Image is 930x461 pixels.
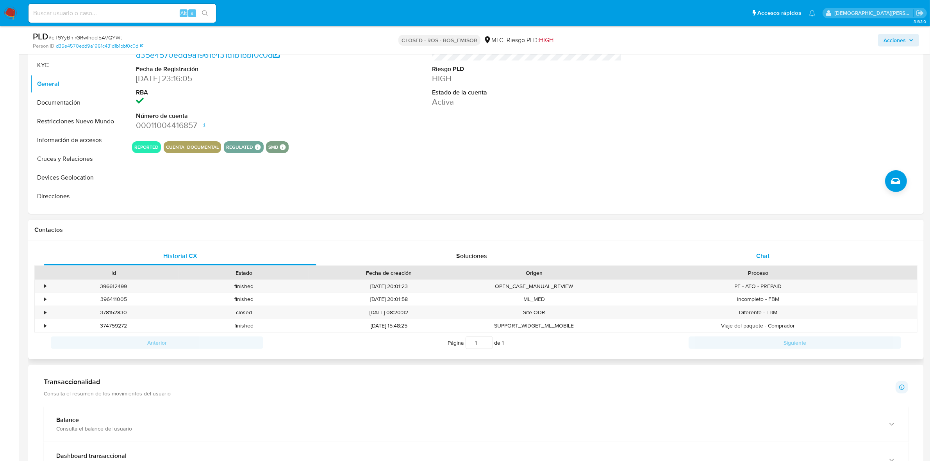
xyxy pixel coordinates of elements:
[48,319,179,332] div: 374759272
[136,73,326,84] dd: [DATE] 23:16:05
[51,336,263,349] button: Anterior
[29,8,216,18] input: Buscar usuario o caso...
[502,339,504,347] span: 1
[30,112,128,131] button: Restricciones Nuevo Mundo
[398,35,480,46] p: CLOSED - ROS - ROS_EMISOR
[33,43,54,50] b: Person ID
[30,150,128,168] button: Cruces y Relaciones
[180,9,187,17] span: Alt
[309,306,469,319] div: [DATE] 08:20:32
[30,187,128,206] button: Direcciones
[809,10,816,16] a: Notificaciones
[30,93,128,112] button: Documentación
[756,251,769,260] span: Chat
[469,306,599,319] div: Site ODR
[432,73,622,84] dd: HIGH
[163,251,197,260] span: Historial CX
[30,56,128,75] button: KYC
[432,96,622,107] dd: Activa
[314,269,464,277] div: Fecha de creación
[469,319,599,332] div: SUPPORT_WIDGET_ML_MOBILE
[136,49,281,61] a: d35e4570edd9a1961c431d1b1bbf0c0d
[30,131,128,150] button: Información de accesos
[30,168,128,187] button: Devices Geolocation
[179,319,309,332] div: finished
[432,88,622,97] dt: Estado de la cuenta
[507,36,553,44] span: Riesgo PLD:
[34,226,918,234] h1: Contactos
[179,293,309,306] div: finished
[599,293,917,306] div: Incompleto - FBM
[599,280,917,293] div: PF - ATO - PREPAID
[184,269,303,277] div: Estado
[136,88,326,97] dt: RBA
[309,280,469,293] div: [DATE] 20:01:23
[309,293,469,306] div: [DATE] 20:01:58
[136,120,326,131] dd: 00011004416857
[48,280,179,293] div: 396612499
[56,43,143,50] a: d35e4570edd9a1961c431d1b1bbf0c0d
[914,18,926,25] span: 3.163.0
[44,283,46,290] div: •
[599,319,917,332] div: Viaje del paquete - Comprador
[48,34,122,41] span: # dT9YyBnirGRwIhqcI5AVQYWt
[44,322,46,329] div: •
[469,280,599,293] div: OPEN_CASE_MANUAL_REVIEW
[33,30,48,43] b: PLD
[599,306,917,319] div: Diferente - FBM
[179,280,309,293] div: finished
[30,75,128,93] button: General
[689,336,901,349] button: Siguiente
[197,8,213,19] button: search-icon
[309,319,469,332] div: [DATE] 15:48:25
[448,336,504,349] span: Página de
[757,9,801,17] span: Accesos rápidos
[48,293,179,306] div: 396411005
[44,309,46,316] div: •
[475,269,594,277] div: Origen
[30,206,128,224] button: Archivos adjuntos
[884,34,906,46] span: Acciones
[136,65,326,73] dt: Fecha de Registración
[539,36,553,44] span: HIGH
[136,112,326,120] dt: Número de cuenta
[605,269,912,277] div: Proceso
[835,9,914,17] p: cristian.porley@mercadolibre.com
[456,251,487,260] span: Soluciones
[878,34,919,46] button: Acciones
[54,269,173,277] div: Id
[179,306,309,319] div: closed
[48,306,179,319] div: 378152830
[916,9,924,17] a: Salir
[484,36,503,44] div: MLC
[432,65,622,73] dt: Riesgo PLD
[469,293,599,306] div: ML_MED
[191,9,193,17] span: s
[44,295,46,303] div: •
